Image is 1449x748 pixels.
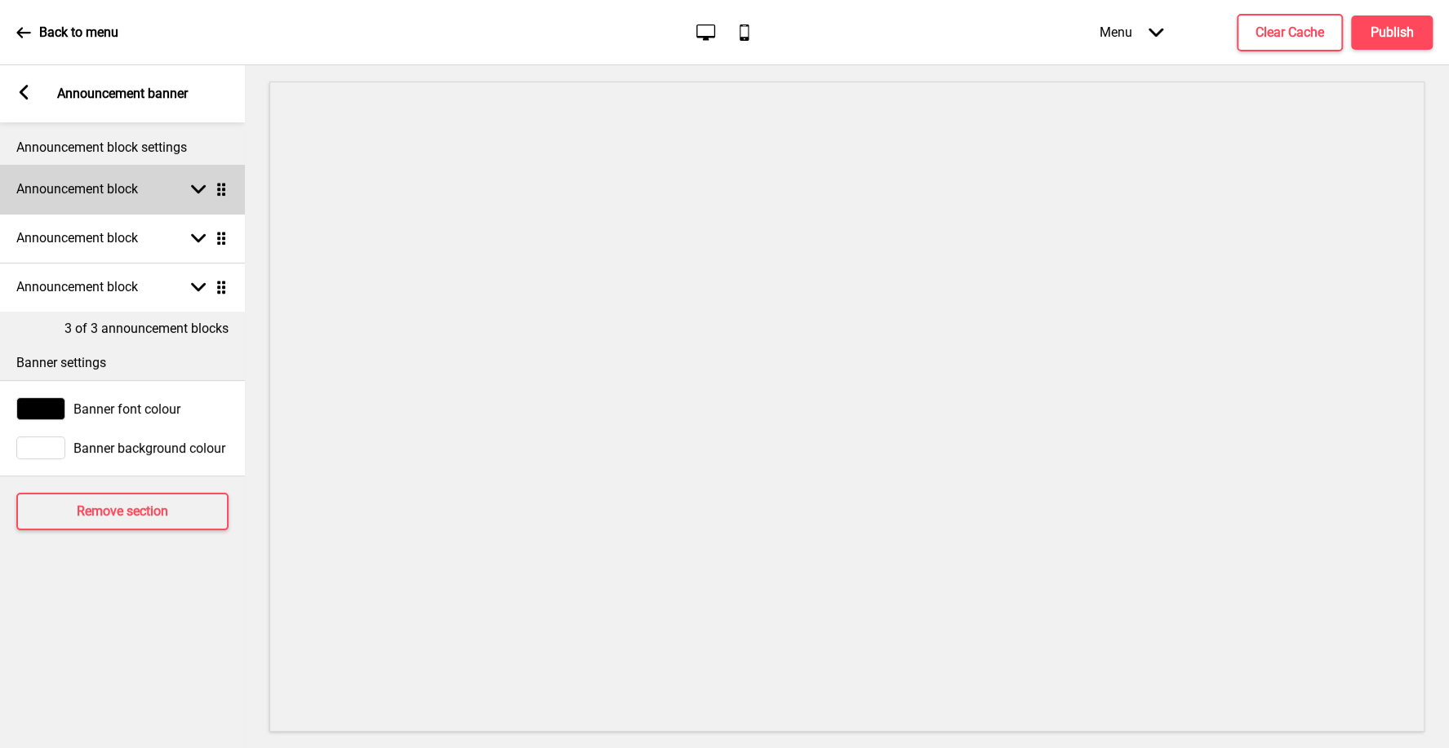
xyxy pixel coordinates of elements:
button: Remove section [16,493,229,530]
h4: Announcement block [16,278,138,296]
p: Announcement banner [57,85,188,103]
h4: Clear Cache [1256,24,1324,42]
div: Menu [1083,8,1180,56]
p: Banner settings [16,354,229,372]
h4: Announcement block [16,180,138,198]
a: Back to menu [16,11,118,55]
h4: Announcement block [16,229,138,247]
h4: Remove section [77,502,168,520]
p: 3 of 3 announcement blocks [64,320,229,338]
p: Announcement block settings [16,139,229,157]
span: Banner font colour [73,401,180,417]
button: Publish [1351,15,1433,50]
button: Clear Cache [1237,14,1343,51]
p: Back to menu [39,24,118,42]
div: Banner background colour [16,436,229,459]
span: Banner background colour [73,440,225,456]
h4: Publish [1371,24,1414,42]
div: Banner font colour [16,397,229,420]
